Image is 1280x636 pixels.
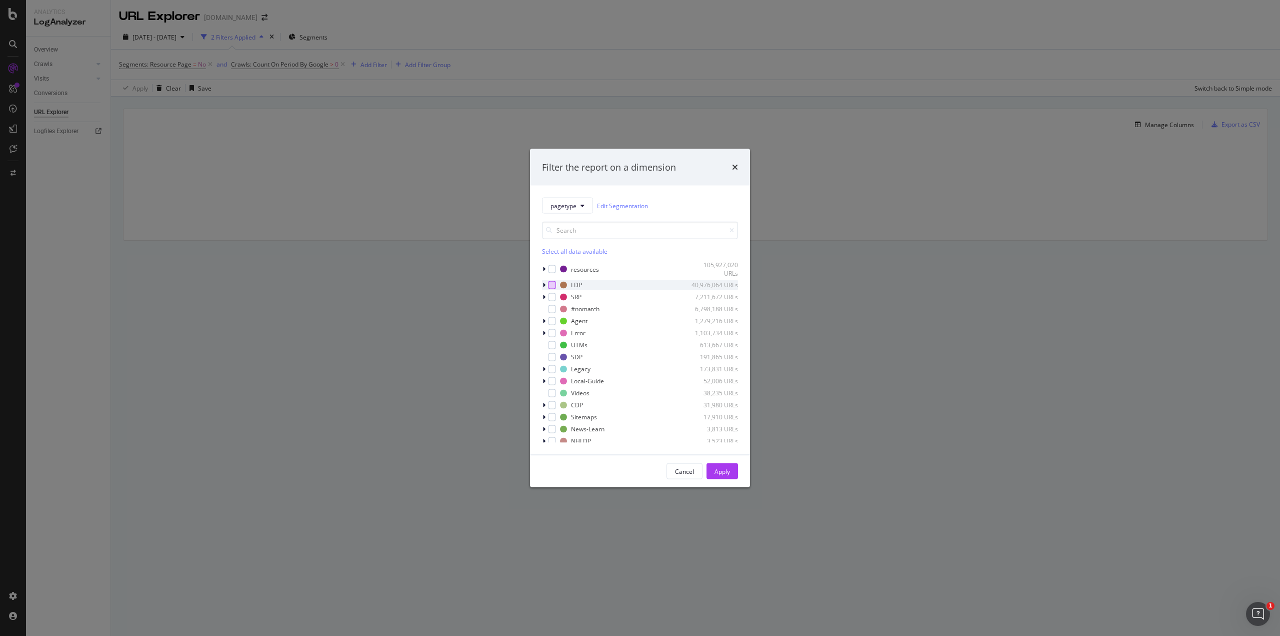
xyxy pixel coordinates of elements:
[689,341,738,349] div: 613,667 URLs
[1266,602,1274,610] span: 1
[571,437,591,445] div: NHLDP
[571,293,581,301] div: SRP
[571,377,604,385] div: Local-Guide
[571,365,590,373] div: Legacy
[571,305,599,313] div: #nomatch
[571,401,583,409] div: CDP
[597,200,648,211] a: Edit Segmentation
[689,401,738,409] div: 31,980 URLs
[689,329,738,337] div: 1,103,734 URLs
[542,247,738,256] div: Select all data available
[571,413,597,421] div: Sitemaps
[571,425,604,433] div: News-Learn
[689,261,738,278] div: 105,927,020 URLs
[689,365,738,373] div: 173,831 URLs
[542,198,593,214] button: pagetype
[571,265,599,273] div: resources
[689,437,738,445] div: 3,523 URLs
[689,377,738,385] div: 52,006 URLs
[732,161,738,174] div: times
[689,425,738,433] div: 3,813 URLs
[706,463,738,479] button: Apply
[571,353,582,361] div: SDP
[571,281,582,289] div: LDP
[542,222,738,239] input: Search
[571,317,587,325] div: Agent
[530,149,750,487] div: modal
[542,161,676,174] div: Filter the report on a dimension
[571,341,587,349] div: UTMs
[571,389,589,397] div: Videos
[689,413,738,421] div: 17,910 URLs
[571,329,585,337] div: Error
[550,201,576,210] span: pagetype
[675,467,694,475] div: Cancel
[689,305,738,313] div: 6,798,188 URLs
[689,281,738,289] div: 40,976,064 URLs
[689,317,738,325] div: 1,279,216 URLs
[666,463,702,479] button: Cancel
[714,467,730,475] div: Apply
[689,293,738,301] div: 7,211,672 URLs
[689,389,738,397] div: 38,235 URLs
[1246,602,1270,626] iframe: Intercom live chat
[689,353,738,361] div: 191,865 URLs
